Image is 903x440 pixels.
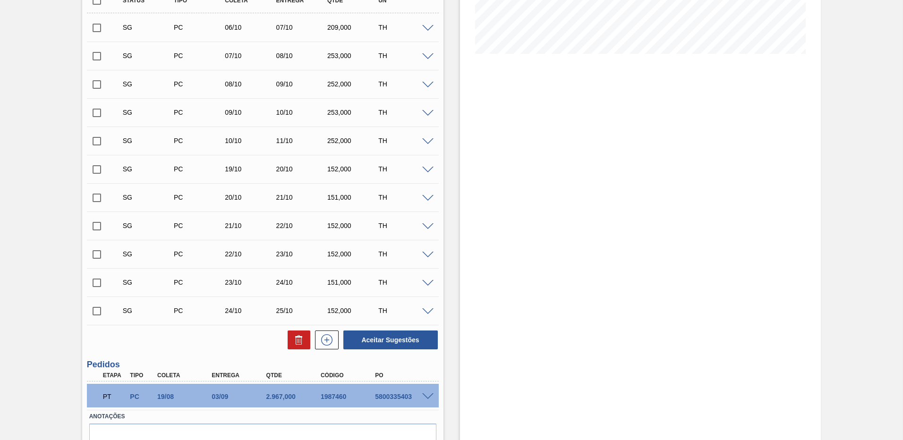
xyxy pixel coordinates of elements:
[120,52,178,59] div: Sugestão Criada
[376,109,433,116] div: TH
[171,194,229,201] div: Pedido de Compra
[310,330,339,349] div: Nova sugestão
[101,372,129,379] div: Etapa
[222,250,280,258] div: 22/10/2025
[325,222,382,229] div: 152,000
[376,24,433,31] div: TH
[264,372,325,379] div: Qtde
[274,279,331,286] div: 24/10/2025
[222,279,280,286] div: 23/10/2025
[376,80,433,88] div: TH
[103,393,127,400] p: PT
[376,194,433,201] div: TH
[120,307,178,314] div: Sugestão Criada
[171,80,229,88] div: Pedido de Compra
[274,80,331,88] div: 09/10/2025
[343,330,438,349] button: Aceitar Sugestões
[171,52,229,59] div: Pedido de Compra
[274,194,331,201] div: 21/10/2025
[101,386,129,407] div: Pedido em Trânsito
[373,372,434,379] div: PO
[222,165,280,173] div: 19/10/2025
[376,52,433,59] div: TH
[274,165,331,173] div: 20/10/2025
[274,222,331,229] div: 22/10/2025
[274,52,331,59] div: 08/10/2025
[274,250,331,258] div: 23/10/2025
[171,279,229,286] div: Pedido de Compra
[325,52,382,59] div: 253,000
[222,24,280,31] div: 06/10/2025
[120,24,178,31] div: Sugestão Criada
[120,279,178,286] div: Sugestão Criada
[120,80,178,88] div: Sugestão Criada
[318,372,379,379] div: Código
[222,194,280,201] div: 20/10/2025
[222,222,280,229] div: 21/10/2025
[209,393,270,400] div: 03/09/2025
[325,279,382,286] div: 151,000
[264,393,325,400] div: 2.967,000
[325,307,382,314] div: 152,000
[222,109,280,116] div: 09/10/2025
[222,307,280,314] div: 24/10/2025
[120,137,178,144] div: Sugestão Criada
[171,222,229,229] div: Pedido de Compra
[155,393,216,400] div: 19/08/2025
[222,52,280,59] div: 07/10/2025
[171,109,229,116] div: Pedido de Compra
[128,372,156,379] div: Tipo
[325,194,382,201] div: 151,000
[283,330,310,349] div: Excluir Sugestões
[339,330,439,350] div: Aceitar Sugestões
[171,165,229,173] div: Pedido de Compra
[120,109,178,116] div: Sugestão Criada
[376,250,433,258] div: TH
[128,393,156,400] div: Pedido de Compra
[171,137,229,144] div: Pedido de Compra
[171,24,229,31] div: Pedido de Compra
[318,393,379,400] div: 1987460
[376,137,433,144] div: TH
[120,222,178,229] div: Sugestão Criada
[373,393,434,400] div: 5800335403
[120,165,178,173] div: Sugestão Criada
[274,137,331,144] div: 11/10/2025
[325,165,382,173] div: 152,000
[325,137,382,144] div: 252,000
[325,109,382,116] div: 253,000
[376,279,433,286] div: TH
[120,194,178,201] div: Sugestão Criada
[155,372,216,379] div: Coleta
[325,250,382,258] div: 152,000
[89,410,436,423] label: Anotações
[209,372,270,379] div: Entrega
[376,165,433,173] div: TH
[171,307,229,314] div: Pedido de Compra
[222,137,280,144] div: 10/10/2025
[325,80,382,88] div: 252,000
[376,307,433,314] div: TH
[87,360,439,370] h3: Pedidos
[274,24,331,31] div: 07/10/2025
[376,222,433,229] div: TH
[274,307,331,314] div: 25/10/2025
[120,250,178,258] div: Sugestão Criada
[325,24,382,31] div: 209,000
[222,80,280,88] div: 08/10/2025
[171,250,229,258] div: Pedido de Compra
[274,109,331,116] div: 10/10/2025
